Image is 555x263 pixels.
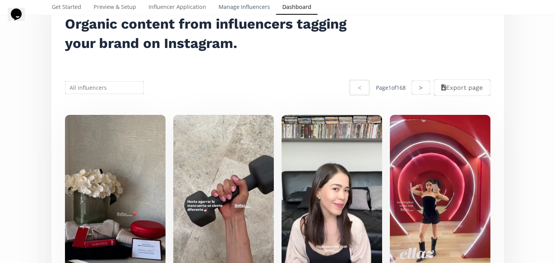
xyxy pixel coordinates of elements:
iframe: chat widget [8,8,32,31]
input: All influencers [64,80,145,95]
div: Page 1 of 168 [376,84,406,92]
h2: Organic content from influencers tagging your brand on Instagram. [65,14,357,53]
button: > [412,80,430,95]
button: < [349,79,370,96]
button: Export page [434,79,490,96]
